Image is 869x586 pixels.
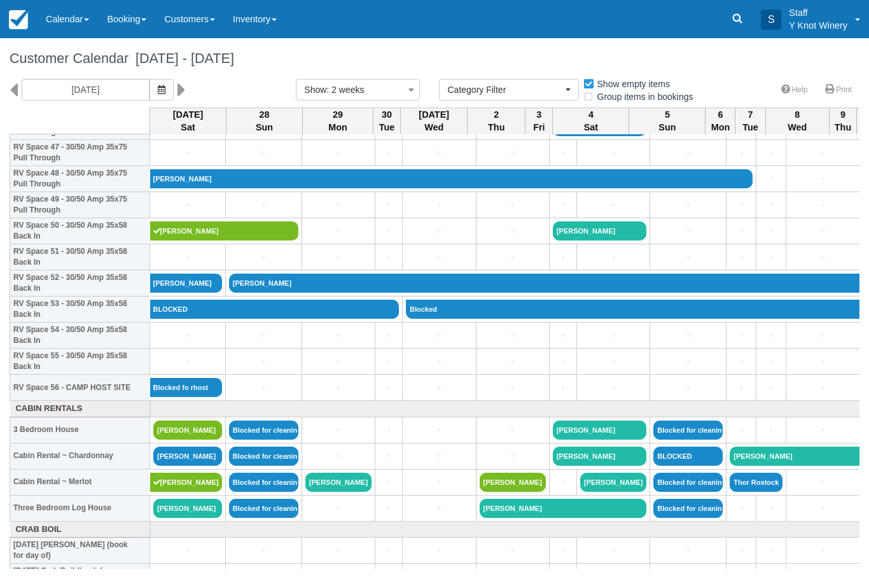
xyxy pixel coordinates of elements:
a: + [653,251,723,264]
a: + [406,381,472,394]
a: Blocked for cleaning [229,499,298,518]
a: + [379,544,399,557]
a: Thor Rostock [730,473,782,492]
a: + [789,172,856,186]
a: + [406,449,472,463]
a: [PERSON_NAME] [150,169,753,188]
a: + [406,355,472,368]
a: + [305,146,372,160]
a: + [379,355,399,368]
a: + [580,355,646,368]
th: RV Space 49 - 30/50 Amp 35x75 Pull Through [10,192,150,218]
a: + [379,146,399,160]
a: + [229,329,298,342]
th: 3 Fri [525,108,553,134]
a: + [653,355,723,368]
a: + [789,355,856,368]
a: + [553,381,573,394]
span: Group items in bookings [583,92,704,101]
a: + [379,449,399,463]
a: + [406,225,472,238]
a: + [760,544,782,557]
a: + [653,199,723,212]
th: [DATE] [PERSON_NAME] (book for day of) [10,538,150,564]
a: + [305,355,372,368]
a: + [153,544,222,557]
a: + [153,146,222,160]
a: + [760,146,782,160]
a: + [789,475,856,489]
a: + [379,251,399,264]
a: Crab Boil [13,524,147,536]
th: RV Space 53 - 30/50 Amp 35x58 Back In [10,296,150,323]
th: Three Bedroom Log House [10,495,150,521]
a: + [553,475,573,489]
th: [DATE] Wed [401,108,468,134]
a: + [553,199,573,212]
a: [PERSON_NAME] [153,499,222,518]
a: [PERSON_NAME] [153,421,222,440]
a: + [789,225,856,238]
a: + [760,225,782,238]
a: + [406,423,472,436]
a: + [305,251,372,264]
a: + [480,251,546,264]
a: + [789,501,856,515]
a: + [480,146,546,160]
a: + [580,381,646,394]
a: [PERSON_NAME] [553,221,646,241]
a: + [760,501,782,515]
th: RV Space 54 - 30/50 Amp 35x58 Back In [10,323,150,349]
th: 29 Mon [303,108,373,134]
a: Cabin Rentals [13,403,147,415]
a: + [760,381,782,394]
a: + [480,199,546,212]
th: 4 Sat [553,108,629,134]
a: + [379,501,399,515]
a: [PERSON_NAME] [553,447,646,466]
a: Blocked for cleaning [229,447,298,466]
a: + [305,225,372,238]
th: RV Space 47 - 30/50 Amp 35x75 Pull Through [10,140,150,166]
a: + [730,355,753,368]
a: + [153,355,222,368]
th: 3 Bedroom House [10,417,150,443]
a: + [379,199,399,212]
a: + [653,329,723,342]
button: Show: 2 weeks [296,79,420,101]
a: + [406,146,472,160]
a: + [229,199,298,212]
a: + [406,199,472,212]
a: + [229,251,298,264]
a: BLOCKED [150,300,400,319]
th: 8 Wed [765,108,829,134]
a: + [730,501,753,515]
a: + [305,449,372,463]
a: + [480,423,546,436]
a: [PERSON_NAME] [580,473,646,492]
a: + [406,475,472,489]
a: + [379,225,399,238]
a: + [305,381,372,394]
a: + [580,251,646,264]
a: [PERSON_NAME] [150,473,222,492]
a: + [760,355,782,368]
a: + [406,329,472,342]
a: + [229,381,298,394]
a: + [480,329,546,342]
label: Group items in bookings [583,87,702,106]
a: + [760,172,782,186]
a: [PERSON_NAME] [553,421,646,440]
th: 28 Sun [226,108,303,134]
th: [DATE] Sat [150,108,226,134]
div: S [761,10,781,30]
a: Blocked for cleaning [229,421,298,440]
th: RV Space 51 - 30/50 Amp 35x58 Back In [10,244,150,270]
a: + [789,423,856,436]
span: Category Filter [447,83,562,96]
a: [PERSON_NAME] [150,274,222,293]
a: + [653,146,723,160]
a: + [653,381,723,394]
th: 5 Sun [629,108,706,134]
a: + [760,199,782,212]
